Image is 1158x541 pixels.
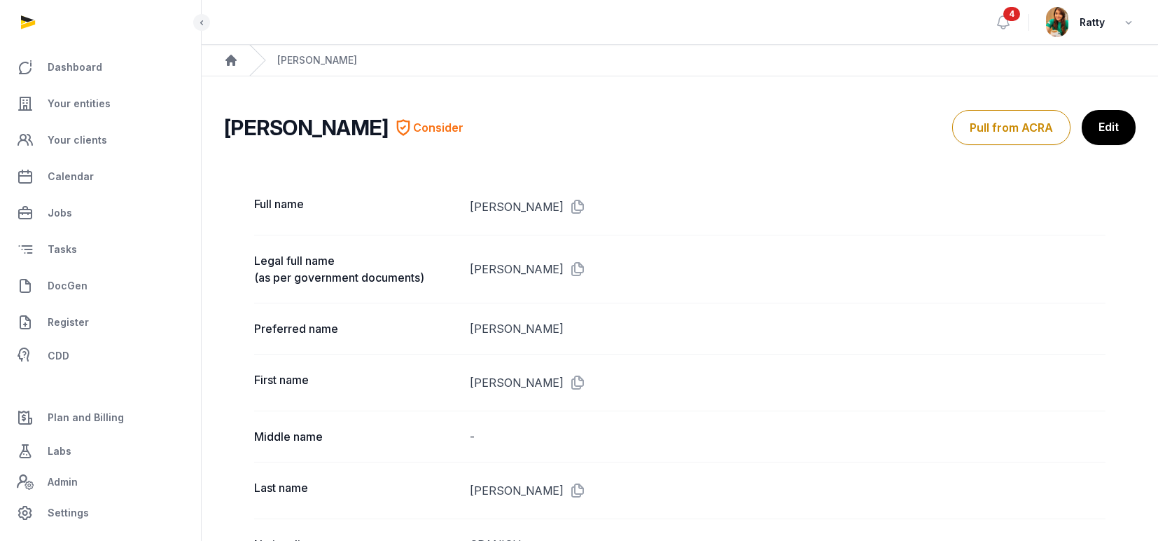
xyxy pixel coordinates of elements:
[11,123,190,157] a: Your clients
[11,269,190,303] a: DocGen
[413,119,463,136] span: Consider
[254,479,459,502] dt: Last name
[48,95,111,112] span: Your entities
[11,87,190,121] a: Your entities
[11,468,190,496] a: Admin
[48,132,107,149] span: Your clients
[48,241,77,258] span: Tasks
[11,496,190,530] a: Settings
[48,278,88,294] span: DocGen
[202,45,1158,76] nav: Breadcrumb
[48,505,89,521] span: Settings
[470,479,1105,502] dd: [PERSON_NAME]
[48,168,94,185] span: Calendar
[11,233,190,266] a: Tasks
[48,59,102,76] span: Dashboard
[1003,7,1020,21] span: 4
[48,314,89,331] span: Register
[470,428,1105,445] dd: -
[470,371,1105,394] dd: [PERSON_NAME]
[254,428,459,445] dt: Middle name
[48,409,124,426] span: Plan and Billing
[254,371,459,394] dt: First name
[1082,110,1136,145] a: Edit
[254,196,459,218] dt: Full name
[470,196,1105,218] dd: [PERSON_NAME]
[11,342,190,370] a: CDD
[11,401,190,434] a: Plan and Billing
[11,160,190,193] a: Calendar
[11,306,190,339] a: Register
[48,443,71,460] span: Labs
[48,205,72,221] span: Jobs
[254,252,459,286] dt: Legal full name (as per government documents)
[11,434,190,468] a: Labs
[1080,14,1105,31] span: Ratty
[48,348,69,364] span: CDD
[470,252,1105,286] dd: [PERSON_NAME]
[1046,7,1068,37] img: avatar
[11,50,190,84] a: Dashboard
[470,320,1105,337] dd: [PERSON_NAME]
[952,110,1070,145] button: Pull from ACRA
[48,474,78,491] span: Admin
[224,115,388,140] h2: [PERSON_NAME]
[11,196,190,230] a: Jobs
[277,53,357,67] div: [PERSON_NAME]
[254,320,459,337] dt: Preferred name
